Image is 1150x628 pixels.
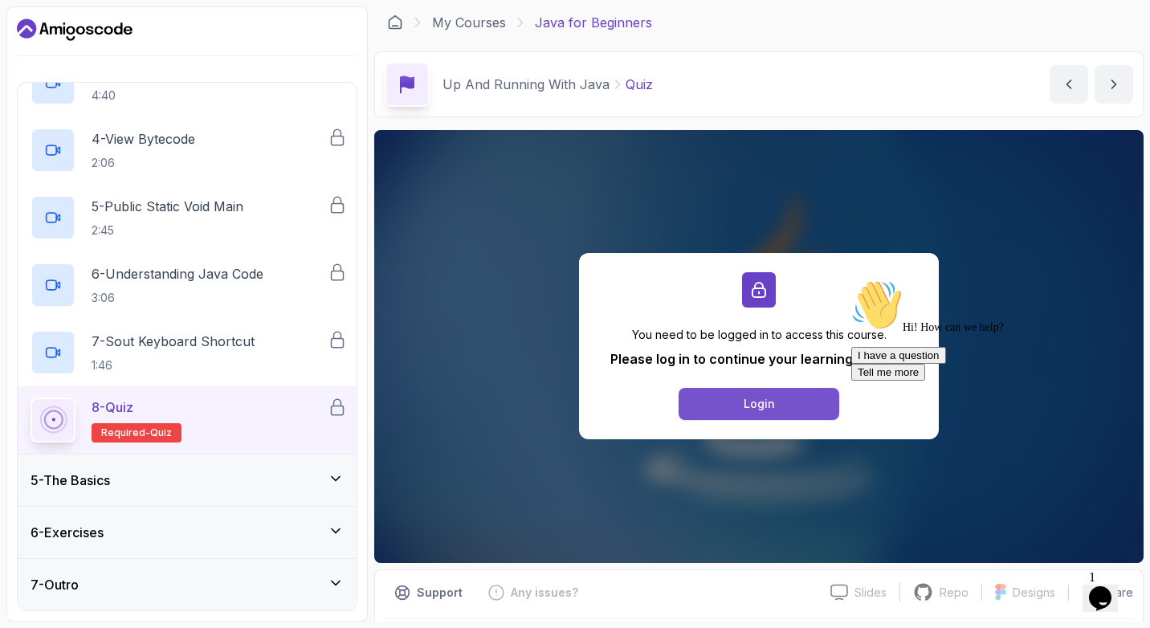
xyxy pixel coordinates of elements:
[1013,585,1055,601] p: Designs
[1050,65,1088,104] button: previous content
[845,273,1134,556] iframe: chat widget
[442,75,610,94] p: Up And Running With Java
[31,471,110,490] h3: 5 - The Basics
[535,13,652,32] p: Java for Beginners
[6,6,296,108] div: 👋Hi! How can we help?I have a questionTell me more
[18,507,357,558] button: 6-Exercises
[6,91,80,108] button: Tell me more
[31,330,344,375] button: 7-Sout Keyboard Shortcut1:46
[92,332,255,351] p: 7 - Sout Keyboard Shortcut
[31,128,344,173] button: 4-View Bytecode2:06
[679,388,839,420] button: Login
[101,426,150,439] span: Required-
[92,357,255,373] p: 1:46
[610,349,908,369] p: Please log in to continue your learning journey!
[417,585,463,601] p: Support
[940,585,969,601] p: Repo
[92,264,263,283] p: 6 - Understanding Java Code
[18,455,357,506] button: 5-The Basics
[92,222,243,239] p: 2:45
[31,60,344,105] button: 4:40
[854,585,887,601] p: Slides
[387,14,403,31] a: Dashboard
[92,197,243,216] p: 5 - Public Static Void Main
[1095,65,1133,104] button: next content
[432,13,506,32] a: My Courses
[150,426,172,439] span: quiz
[18,559,357,610] button: 7-Outro
[6,74,101,91] button: I have a question
[31,263,344,308] button: 6-Understanding Java Code3:06
[1068,585,1133,601] button: Share
[6,6,58,58] img: :wave:
[626,75,653,94] p: Quiz
[31,523,104,542] h3: 6 - Exercises
[92,88,259,104] p: 4:40
[92,290,263,306] p: 3:06
[31,195,344,240] button: 5-Public Static Void Main2:45
[511,585,578,601] p: Any issues?
[92,155,195,171] p: 2:06
[92,398,133,417] p: 8 - Quiz
[92,129,195,149] p: 4 - View Bytecode
[744,396,775,412] div: Login
[31,575,79,594] h3: 7 - Outro
[610,327,908,343] p: You need to be logged in to access this course.
[6,48,159,60] span: Hi! How can we help?
[385,580,472,606] button: Support button
[1083,564,1134,612] iframe: chat widget
[31,398,344,442] button: 8-QuizRequired-quiz
[17,17,133,43] a: Dashboard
